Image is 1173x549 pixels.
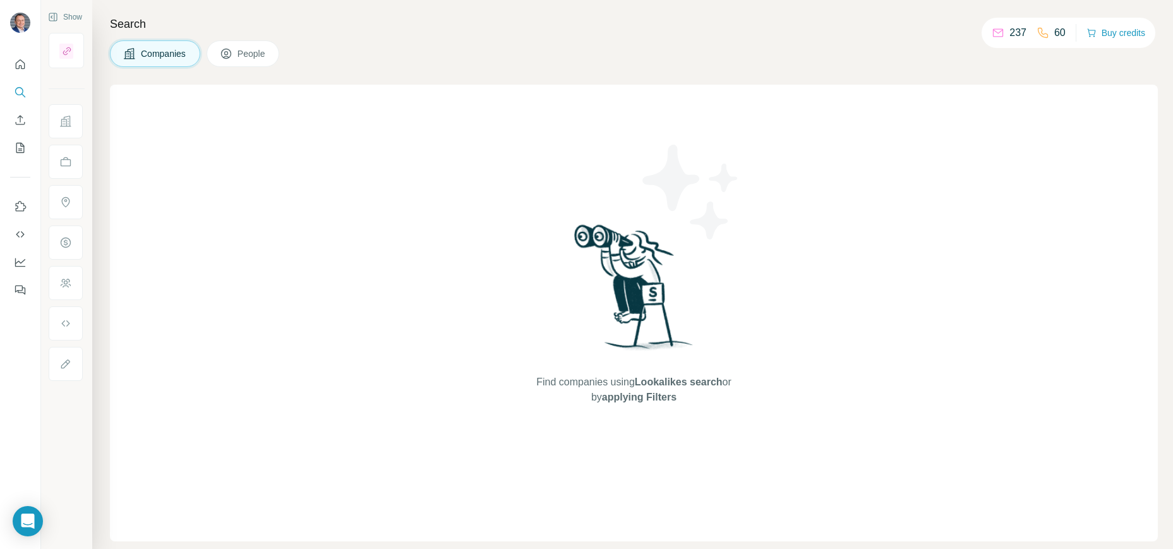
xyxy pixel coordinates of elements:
h4: Search [110,15,1158,33]
span: Find companies using or by [532,375,735,405]
button: My lists [10,136,30,159]
span: applying Filters [602,392,677,402]
span: People [238,47,267,60]
span: Companies [141,47,187,60]
button: Show [39,8,91,27]
button: Use Surfe API [10,223,30,246]
button: Buy credits [1086,24,1145,42]
button: Quick start [10,53,30,76]
button: Dashboard [10,251,30,274]
button: Feedback [10,279,30,301]
p: 60 [1054,25,1066,40]
p: 237 [1009,25,1026,40]
button: Enrich CSV [10,109,30,131]
button: Use Surfe on LinkedIn [10,195,30,218]
img: Surfe Illustration - Stars [634,135,748,249]
div: Open Intercom Messenger [13,506,43,536]
span: Lookalikes search [635,377,723,387]
img: Surfe Illustration - Woman searching with binoculars [568,221,700,362]
img: Avatar [10,13,30,33]
button: Search [10,81,30,104]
